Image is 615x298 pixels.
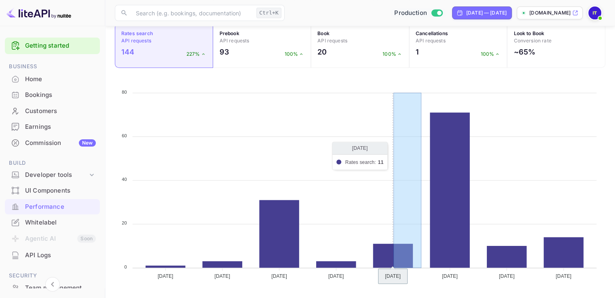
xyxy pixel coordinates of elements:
[5,248,100,262] a: API Logs
[158,273,173,279] tspan: [DATE]
[514,46,535,57] h2: ~65%
[529,9,571,17] p: [DOMAIN_NAME]
[588,6,601,19] img: IMKAN TOURS
[481,50,501,58] p: 100%
[124,264,127,269] tspan: 0
[220,30,239,36] strong: Prebook
[220,38,249,44] span: API requests
[122,89,127,94] tspan: 80
[5,183,100,199] div: UI Components
[5,119,100,134] a: Earnings
[317,30,330,36] strong: Book
[5,103,100,118] a: Customers
[6,6,71,19] img: LiteAPI logo
[25,107,96,116] div: Customers
[317,46,327,57] h2: 20
[416,38,446,44] span: API requests
[122,133,127,138] tspan: 60
[25,283,96,293] div: Team management
[25,218,96,227] div: Whitelabel
[5,71,100,87] div: Home
[5,135,100,151] div: CommissionNew
[394,8,427,18] span: Production
[256,8,281,18] div: Ctrl+K
[5,135,100,150] a: CommissionNew
[25,170,88,180] div: Developer tools
[416,46,419,57] h2: 1
[5,71,100,86] a: Home
[499,273,515,279] tspan: [DATE]
[5,215,100,230] a: Whitelabel
[79,139,96,147] div: New
[25,75,96,84] div: Home
[25,139,96,148] div: Commission
[45,277,60,292] button: Collapse navigation
[122,177,127,182] tspan: 40
[466,9,507,17] div: [DATE] — [DATE]
[131,5,253,21] input: Search (e.g. bookings, documentation)
[317,38,347,44] span: API requests
[5,87,100,103] div: Bookings
[385,273,401,279] tspan: [DATE]
[214,273,230,279] tspan: [DATE]
[25,122,96,132] div: Earnings
[5,183,100,198] a: UI Components
[5,62,100,71] span: Business
[121,46,134,57] h2: 144
[5,215,100,231] div: Whitelabel
[220,46,229,57] h2: 93
[25,251,96,260] div: API Logs
[25,41,96,50] a: Getting started
[328,273,344,279] tspan: [DATE]
[121,30,153,36] strong: Rates search
[5,271,100,280] span: Security
[5,119,100,135] div: Earnings
[383,50,403,58] p: 100%
[514,30,544,36] strong: Look to Book
[5,168,100,182] div: Developer tools
[5,38,100,54] div: Getting started
[391,8,446,18] div: Switch to Sandbox mode
[5,87,100,102] a: Bookings
[121,38,151,44] span: API requests
[5,199,100,215] div: Performance
[5,280,100,295] a: Team management
[271,273,287,279] tspan: [DATE]
[186,50,207,58] p: 227%
[25,186,96,195] div: UI Components
[25,90,96,100] div: Bookings
[5,103,100,119] div: Customers
[5,159,100,168] span: Build
[122,220,127,225] tspan: 20
[25,202,96,212] div: Performance
[514,38,551,44] span: Conversion rate
[416,30,448,36] strong: Cancellations
[556,273,571,279] tspan: [DATE]
[5,199,100,214] a: Performance
[285,50,305,58] p: 100%
[442,273,458,279] tspan: [DATE]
